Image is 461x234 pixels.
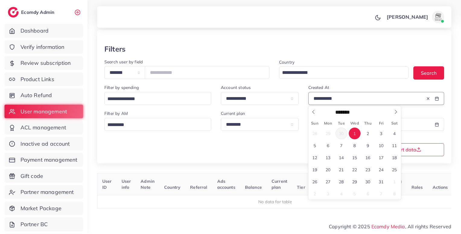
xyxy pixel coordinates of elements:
[362,152,374,163] span: October 16, 2025
[21,188,74,196] span: Partner management
[335,121,348,125] span: Tue
[141,179,154,190] span: Admin Note
[405,223,451,230] span: , All rights Reserved
[21,59,71,67] span: Review subscription
[221,84,251,90] label: Account status
[104,110,128,116] label: Filter by AM
[348,121,361,125] span: Wed
[104,59,143,65] label: Search user by field
[104,92,211,105] div: Search for option
[5,72,83,86] a: Product Links
[371,223,405,229] a: Ecomdy Media
[375,176,387,188] span: October 31, 2025
[375,188,387,200] span: November 7, 2025
[5,201,83,215] a: Market Package
[362,188,374,200] span: November 6, 2025
[5,153,83,167] a: Payment management
[21,172,43,180] span: Gift code
[21,204,62,212] span: Market Package
[309,164,321,175] span: October 19, 2025
[5,121,83,134] a: ACL management
[322,140,334,151] span: October 6, 2025
[349,188,361,200] span: November 5, 2025
[21,27,49,35] span: Dashboard
[217,179,235,190] span: Ads accounts
[335,152,347,163] span: October 14, 2025
[349,176,361,188] span: October 29, 2025
[349,164,361,175] span: October 22, 2025
[164,185,180,190] span: Country
[349,128,361,139] span: October 1, 2025
[280,68,401,77] input: Search for option
[362,128,374,139] span: October 2, 2025
[21,220,48,228] span: Partner BC
[355,109,374,115] input: Year
[279,66,409,79] div: Search for option
[5,24,83,38] a: Dashboard
[375,152,387,163] span: October 17, 2025
[309,176,321,188] span: October 26, 2025
[309,188,321,200] span: November 2, 2025
[5,88,83,102] a: Auto Refund
[389,164,400,175] span: October 25, 2025
[389,152,400,163] span: October 18, 2025
[8,7,56,17] a: logoEcomdy Admin
[5,217,83,231] a: Partner BC
[389,140,400,151] span: October 11, 2025
[389,188,400,200] span: November 8, 2025
[375,128,387,139] span: October 3, 2025
[361,121,374,125] span: Thu
[362,164,374,175] span: October 23, 2025
[412,185,423,190] span: Roles
[322,176,334,188] span: October 27, 2025
[5,185,83,199] a: Partner management
[21,140,70,148] span: Inactive ad account
[349,152,361,163] span: October 15, 2025
[322,152,334,163] span: October 13, 2025
[349,140,361,151] span: October 8, 2025
[309,128,321,139] span: September 28, 2025
[5,169,83,183] a: Gift code
[308,84,329,90] label: Created At
[21,91,52,99] span: Auto Refund
[122,179,131,190] span: User info
[335,164,347,175] span: October 21, 2025
[375,140,387,151] span: October 10, 2025
[221,110,245,116] label: Current plan
[388,121,401,125] span: Sat
[374,121,388,125] span: Fri
[387,13,428,21] p: [PERSON_NAME]
[322,164,334,175] span: October 20, 2025
[308,121,322,125] span: Sun
[433,185,448,190] span: Actions
[335,140,347,151] span: October 7, 2025
[21,156,78,164] span: Payment management
[389,128,400,139] span: October 4, 2025
[105,120,203,130] input: Search for option
[335,188,347,200] span: November 4, 2025
[5,40,83,54] a: Verify information
[21,43,65,51] span: Verify information
[335,128,347,139] span: September 30, 2025
[413,66,444,79] button: Search
[272,179,287,190] span: Current plan
[5,105,83,119] a: User management
[190,185,207,190] span: Referral
[335,176,347,188] span: October 28, 2025
[104,45,126,53] h3: Filters
[104,118,211,131] div: Search for option
[322,188,334,200] span: November 3, 2025
[335,109,355,116] select: Month
[375,164,387,175] span: October 24, 2025
[329,223,451,230] span: Copyright © 2025
[322,128,334,139] span: September 29, 2025
[8,7,19,17] img: logo
[245,185,262,190] span: Balance
[362,176,374,188] span: October 30, 2025
[367,143,444,156] button: Export data
[389,176,400,188] span: November 1, 2025
[101,199,450,205] div: No data for table
[309,140,321,151] span: October 5, 2025
[21,9,56,15] h2: Ecomdy Admin
[362,140,374,151] span: October 9, 2025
